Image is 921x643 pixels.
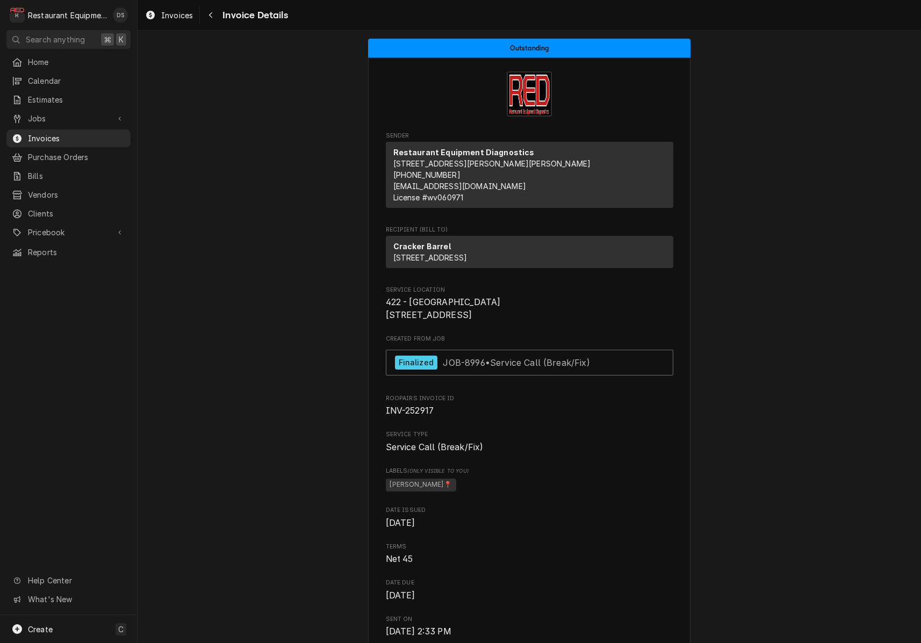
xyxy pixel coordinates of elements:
[28,594,124,605] span: What's New
[28,151,125,163] span: Purchase Orders
[386,589,673,602] span: Date Due
[10,8,25,23] div: Restaurant Equipment Diagnostics's Avatar
[386,226,673,273] div: Invoice Recipient
[6,205,131,222] a: Clients
[386,226,673,234] span: Recipient (Bill To)
[386,296,673,321] span: Service Location
[386,297,501,320] span: 422 - [GEOGRAPHIC_DATA] [STREET_ADDRESS]
[219,8,287,23] span: Invoice Details
[386,394,673,403] span: Roopairs Invoice ID
[161,10,193,21] span: Invoices
[386,579,673,587] span: Date Due
[6,110,131,127] a: Go to Jobs
[386,335,673,381] div: Created From Job
[386,142,673,212] div: Sender
[26,34,85,45] span: Search anything
[386,132,673,140] span: Sender
[28,625,53,634] span: Create
[386,590,415,601] span: [DATE]
[386,350,673,376] a: View Job
[386,615,673,624] span: Sent On
[510,45,549,52] span: Outstanding
[386,430,673,439] span: Service Type
[386,626,451,637] span: [DATE] 2:33 PM
[6,148,131,166] a: Purchase Orders
[386,430,673,453] div: Service Type
[386,477,673,493] span: [object Object]
[386,132,673,213] div: Invoice Sender
[28,94,125,105] span: Estimates
[395,356,437,370] div: Finalized
[28,170,125,182] span: Bills
[6,186,131,204] a: Vendors
[10,8,25,23] div: R
[6,572,131,589] a: Go to Help Center
[386,236,673,272] div: Recipient (Bill To)
[386,142,673,208] div: Sender
[386,579,673,602] div: Date Due
[386,404,673,417] span: Roopairs Invoice ID
[6,30,131,49] button: Search anything⌘K
[6,223,131,241] a: Go to Pricebook
[393,193,464,202] span: License # wv060971
[28,56,125,68] span: Home
[28,133,125,144] span: Invoices
[386,625,673,638] span: Sent On
[386,518,415,528] span: [DATE]
[386,286,673,294] span: Service Location
[393,170,460,179] a: [PHONE_NUMBER]
[28,208,125,219] span: Clients
[118,624,124,635] span: C
[386,543,673,566] div: Terms
[386,543,673,551] span: Terms
[507,71,552,117] img: Logo
[386,554,413,564] span: Net 45
[6,590,131,608] a: Go to What's New
[386,467,673,475] span: Labels
[393,159,591,168] span: [STREET_ADDRESS][PERSON_NAME][PERSON_NAME]
[6,167,131,185] a: Bills
[202,6,219,24] button: Navigate back
[393,253,467,262] span: [STREET_ADDRESS]
[407,468,468,474] span: (Only Visible to You)
[393,182,526,191] a: [EMAIL_ADDRESS][DOMAIN_NAME]
[368,39,690,57] div: Status
[386,553,673,566] span: Terms
[386,506,673,515] span: Date Issued
[28,75,125,86] span: Calendar
[386,479,456,492] span: [PERSON_NAME]📍
[28,575,124,586] span: Help Center
[28,189,125,200] span: Vendors
[28,227,109,238] span: Pricebook
[443,357,589,367] span: JOB-8996 • Service Call (Break/Fix)
[6,129,131,147] a: Invoices
[113,8,128,23] div: Derek Stewart's Avatar
[386,615,673,638] div: Sent On
[113,8,128,23] div: DS
[386,286,673,322] div: Service Location
[393,148,535,157] strong: Restaurant Equipment Diagnostics
[28,247,125,258] span: Reports
[386,236,673,268] div: Recipient (Bill To)
[28,113,109,124] span: Jobs
[119,34,124,45] span: K
[6,243,131,261] a: Reports
[386,394,673,417] div: Roopairs Invoice ID
[386,517,673,530] span: Date Issued
[104,34,111,45] span: ⌘
[386,506,673,529] div: Date Issued
[6,72,131,90] a: Calendar
[393,242,451,251] strong: Cracker Barrel
[141,6,197,24] a: Invoices
[386,441,673,454] span: Service Type
[6,53,131,71] a: Home
[386,467,673,493] div: [object Object]
[386,335,673,343] span: Created From Job
[28,10,107,21] div: Restaurant Equipment Diagnostics
[386,442,484,452] span: Service Call (Break/Fix)
[6,91,131,109] a: Estimates
[386,406,434,416] span: INV-252917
